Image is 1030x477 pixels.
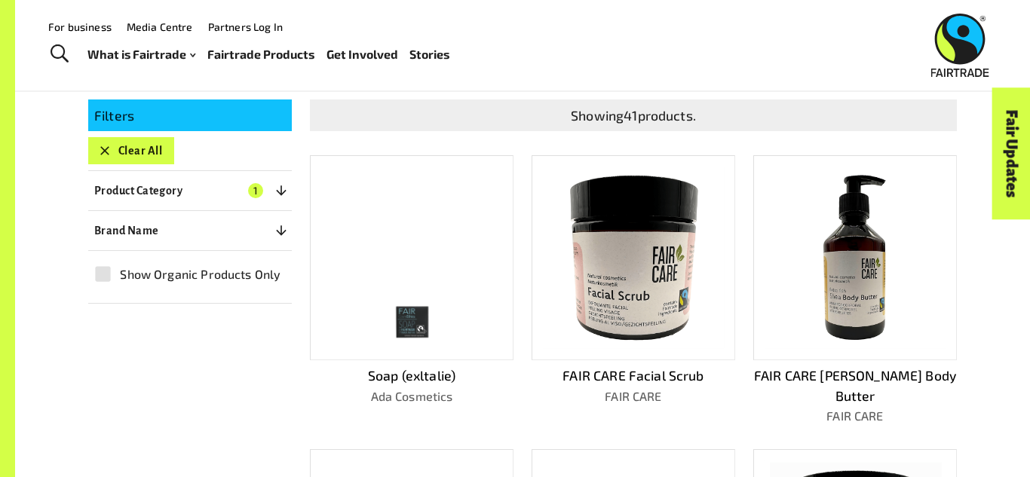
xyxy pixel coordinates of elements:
[94,182,182,200] p: Product Category
[316,105,951,125] p: Showing 41 products.
[127,20,193,33] a: Media Centre
[326,44,398,66] a: Get Involved
[208,20,283,33] a: Partners Log In
[94,222,159,240] p: Brand Name
[310,155,513,425] a: Soap (exltalie)Ada Cosmetics
[88,177,292,204] button: Product Category
[532,387,735,405] p: FAIR CARE
[753,407,957,425] p: FAIR CARE
[532,365,735,385] p: FAIR CARE Facial Scrub
[48,20,112,33] a: For business
[753,365,957,405] p: FAIR CARE [PERSON_NAME] Body Butter
[310,387,513,405] p: Ada Cosmetics
[120,265,280,283] span: Show Organic Products Only
[207,44,314,66] a: Fairtrade Products
[41,35,78,73] a: Toggle Search
[931,14,989,77] img: Fairtrade Australia New Zealand logo
[409,44,449,66] a: Stories
[88,217,292,244] button: Brand Name
[753,155,957,425] a: FAIR CARE [PERSON_NAME] Body ButterFAIR CARE
[88,137,174,164] button: Clear All
[532,155,735,425] a: FAIR CARE Facial ScrubFAIR CARE
[94,105,286,125] p: Filters
[310,365,513,385] p: Soap (exltalie)
[248,183,263,198] span: 1
[87,44,195,66] a: What is Fairtrade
